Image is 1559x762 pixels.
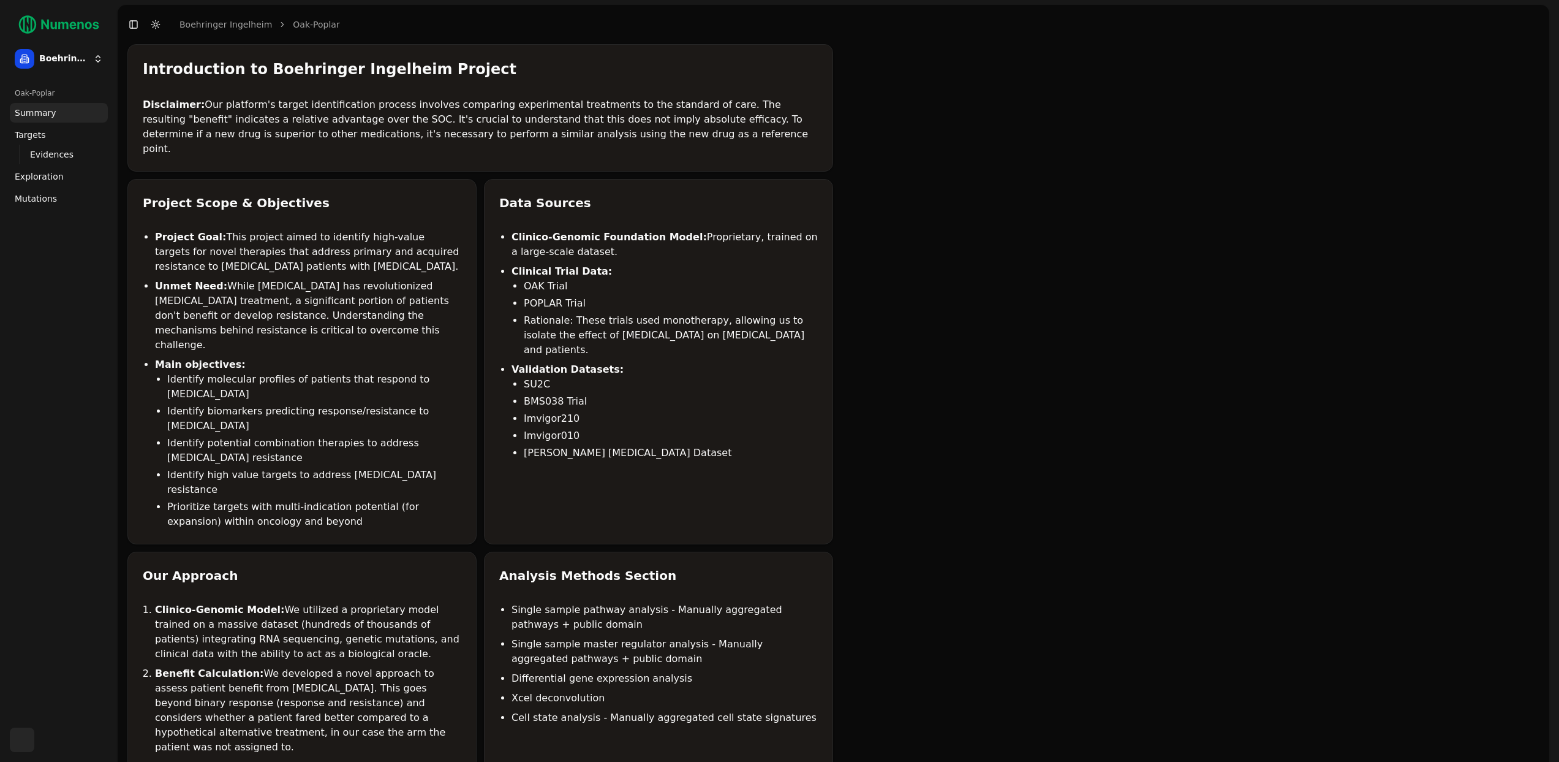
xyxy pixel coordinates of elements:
a: Boehringer Ingelheim [179,18,272,31]
span: Summary [15,107,56,119]
div: Project Scope & Objectives [143,194,461,211]
div: Data Sources [499,194,818,211]
li: Differential gene expression analysis [511,671,818,686]
button: Boehringer Ingelheim [10,44,108,74]
li: Identify molecular profiles of patients that respond to [MEDICAL_DATA] [167,372,461,402]
li: POPLAR Trial [524,296,818,311]
li: Single sample pathway analysis - Manually aggregated pathways + public domain [511,603,818,632]
a: Evidences [25,146,93,163]
li: Identify biomarkers predicting response/resistance to [MEDICAL_DATA] [167,404,461,433]
strong: Disclaimer: [143,99,205,110]
li: Imvigor210 [524,411,818,426]
li: Rationale: These trials used monotherapy, allowing us to isolate the effect of [MEDICAL_DATA] on ... [524,313,818,357]
strong: Project Goal: [155,231,226,243]
div: Our Approach [143,567,461,584]
li: We utilized a proprietary model trained on a massive dataset (hundreds of thousands of patients) ... [155,603,461,661]
li: OAK Trial [524,279,818,294]
li: While [MEDICAL_DATA] has revolutionized [MEDICAL_DATA] treatment, a significant portion of patien... [155,279,461,352]
li: Prioritize targets with multi-indication potential (for expansion) within oncology and beyond [167,500,461,529]
a: Oak-Poplar [293,18,339,31]
span: Evidences [30,148,74,161]
strong: Unmet Need: [155,280,227,292]
strong: Validation Datasets: [511,364,624,375]
strong: Main objectives: [155,359,246,370]
strong: Benefit Calculation: [155,668,263,679]
li: Xcel deconvolution [511,691,818,706]
a: Summary [10,103,108,123]
li: Imvigor010 [524,429,818,443]
li: Single sample master regulator analysis - Manually aggregated pathways + public domain [511,637,818,666]
li: Identify potential combination therapies to address [MEDICAL_DATA] resistance [167,436,461,465]
div: Introduction to Boehringer Ingelheim Project [143,59,818,79]
li: We developed a novel approach to assess patient benefit from [MEDICAL_DATA]. This goes beyond bin... [155,666,461,755]
li: BMS038 Trial [524,394,818,409]
strong: Clinical Trial Data: [511,265,612,277]
strong: Clinico-Genomic Model: [155,604,284,615]
span: Mutations [15,192,57,205]
a: Mutations [10,189,108,208]
li: SU2C [524,377,818,392]
a: Exploration [10,167,108,186]
span: Exploration [15,170,64,183]
nav: breadcrumb [179,18,340,31]
li: Cell state analysis - Manually aggregated cell state signatures [511,711,818,725]
img: Numenos [10,10,108,39]
li: Identify high value targets to address [MEDICAL_DATA] resistance [167,468,461,497]
li: [PERSON_NAME] [MEDICAL_DATA] Dataset [524,446,818,460]
p: Our platform's target identification process involves comparing experimental treatments to the st... [143,97,818,156]
li: This project aimed to identify high-value targets for novel therapies that address primary and ac... [155,230,461,274]
strong: Clinico-Genomic Foundation Model: [511,231,707,243]
div: Oak-Poplar [10,83,108,103]
span: Boehringer Ingelheim [39,53,88,64]
span: Targets [15,129,46,141]
li: Proprietary, trained on a large-scale dataset. [511,230,818,259]
a: Targets [10,125,108,145]
div: Analysis Methods Section [499,567,818,584]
